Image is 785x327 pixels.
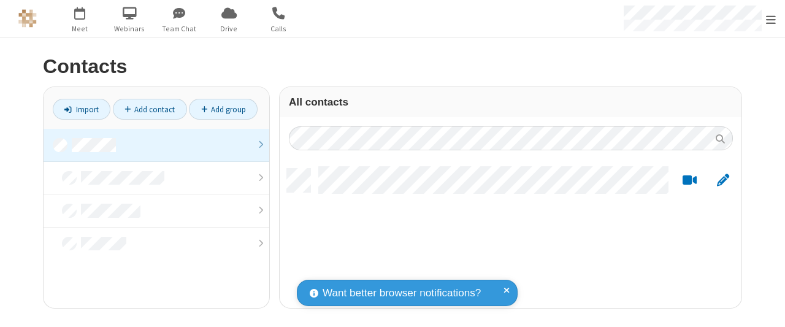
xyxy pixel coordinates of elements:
[113,99,187,120] a: Add contact
[57,23,103,34] span: Meet
[754,295,776,318] iframe: Chat
[107,23,153,34] span: Webinars
[18,9,37,28] img: QA Selenium DO NOT DELETE OR CHANGE
[678,173,702,188] button: Start a video meeting
[289,96,732,108] h3: All contacts
[711,173,735,188] button: Edit
[189,99,258,120] a: Add group
[53,99,110,120] a: Import
[323,285,481,301] span: Want better browser notifications?
[156,23,202,34] span: Team Chat
[280,160,742,309] div: grid
[256,23,302,34] span: Calls
[43,56,742,77] h2: Contacts
[206,23,252,34] span: Drive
